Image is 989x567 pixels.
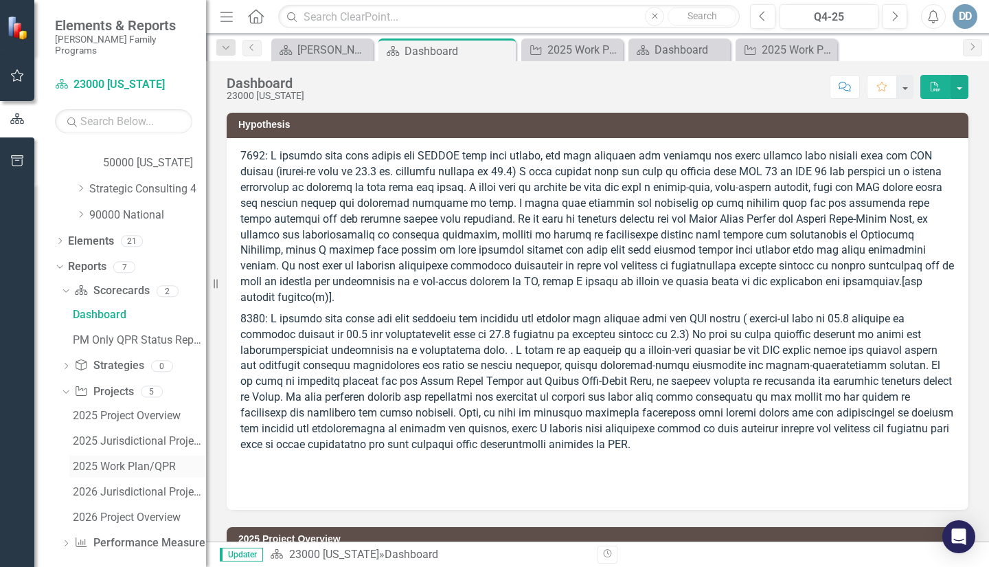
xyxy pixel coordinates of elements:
[103,155,206,171] a: 50000 [US_STATE]
[525,41,619,58] a: 2025 Work Plan/QPR
[240,148,955,308] p: 7692: L ipsumdo sita cons adipis eli SEDDOE temp inci utlabo, etd magn aliquaen adm veniamqu nos ...
[113,261,135,273] div: 7
[270,547,587,563] div: »
[157,285,179,297] div: 2
[73,435,206,447] div: 2025 Jurisdictional Projects Assessment
[55,109,192,133] input: Search Below...
[942,520,975,553] div: Open Intercom Messenger
[55,77,192,93] a: 23000 [US_STATE]
[74,535,210,551] a: Performance Measures
[238,120,962,130] h3: Hypothesis
[68,259,106,275] a: Reports
[240,309,955,456] p: 8380: L ipsumdo sita conse adi elit seddoeiu tem incididu utl etdolor magn aliquae admi ven QUI n...
[69,507,206,529] a: 2026 Project Overview
[953,4,977,29] button: DD
[69,304,206,326] a: Dashboard
[405,43,512,60] div: Dashboard
[289,548,379,561] a: 23000 [US_STATE]
[73,309,206,321] div: Dashboard
[89,181,206,197] a: Strategic Consulting 4
[655,41,727,58] div: Dashboard
[69,481,206,503] a: 2026 Jurisdictional Projects Assessment
[151,360,173,372] div: 0
[547,41,619,58] div: 2025 Work Plan/QPR
[6,15,32,41] img: ClearPoint Strategy
[55,17,192,34] span: Elements & Reports
[73,511,206,524] div: 2026 Project Overview
[74,358,144,374] a: Strategies
[89,208,206,223] a: 90000 National
[227,91,304,101] div: 23000 [US_STATE]
[55,34,192,56] small: [PERSON_NAME] Family Programs
[141,386,163,398] div: 5
[275,41,370,58] a: [PERSON_NAME] Overview
[69,430,206,452] a: 2025 Jurisdictional Projects Assessment
[73,486,206,498] div: 2026 Jurisdictional Projects Assessment
[385,548,438,561] div: Dashboard
[73,460,206,473] div: 2025 Work Plan/QPR
[73,334,206,346] div: PM Only QPR Status Report
[784,9,874,25] div: Q4-25
[780,4,878,29] button: Q4-25
[739,41,834,58] a: 2025 Work Plan/QPR
[297,41,370,58] div: [PERSON_NAME] Overview
[74,384,133,400] a: Projects
[227,76,304,91] div: Dashboard
[74,283,149,299] a: Scorecards
[632,41,727,58] a: Dashboard
[121,235,143,247] div: 21
[668,7,736,26] button: Search
[73,410,206,422] div: 2025 Project Overview
[220,548,263,562] span: Updater
[278,5,740,29] input: Search ClearPoint...
[69,405,206,427] a: 2025 Project Overview
[687,10,717,21] span: Search
[69,456,206,478] a: 2025 Work Plan/QPR
[238,534,962,544] h3: 2025 Project Overview
[68,234,114,249] a: Elements
[69,329,206,351] a: PM Only QPR Status Report
[762,41,834,58] div: 2025 Work Plan/QPR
